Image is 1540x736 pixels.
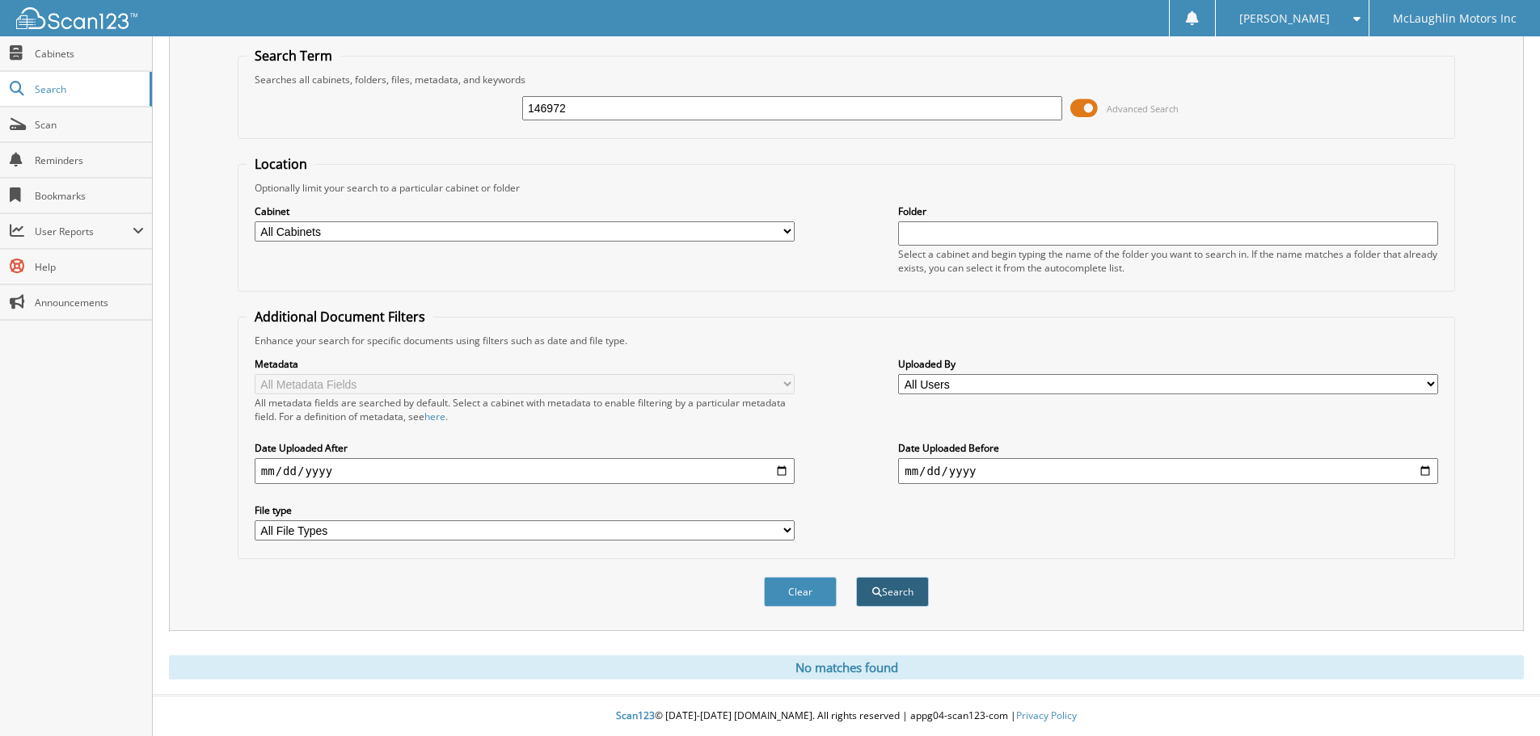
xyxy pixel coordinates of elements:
span: Advanced Search [1107,103,1179,115]
label: Uploaded By [898,357,1438,371]
span: Cabinets [35,47,144,61]
label: File type [255,503,795,517]
a: here [424,410,445,423]
input: end [898,458,1438,484]
label: Cabinet [255,204,795,218]
span: User Reports [35,225,133,238]
span: Help [35,260,144,274]
a: Privacy Policy [1016,709,1077,722]
span: [PERSON_NAME] [1239,14,1330,23]
div: All metadata fields are searched by default. Select a cabinet with metadata to enable filtering b... [255,396,795,423]
legend: Search Term [247,47,340,65]
iframe: Chat Widget [1459,658,1540,736]
button: Clear [764,577,837,607]
span: Reminders [35,154,144,167]
div: Optionally limit your search to a particular cabinet or folder [247,181,1446,195]
span: McLaughlin Motors Inc [1393,14,1517,23]
legend: Additional Document Filters [247,308,433,326]
div: No matches found [169,655,1524,679]
span: Scan123 [616,709,655,722]
label: Metadata [255,357,795,371]
img: scan123-logo-white.svg [16,7,137,29]
input: start [255,458,795,484]
legend: Location [247,155,315,173]
button: Search [856,577,929,607]
div: © [DATE]-[DATE] [DOMAIN_NAME]. All rights reserved | appg04-scan123-com | [153,696,1540,736]
div: Select a cabinet and begin typing the name of the folder you want to search in. If the name match... [898,247,1438,275]
label: Date Uploaded After [255,441,795,455]
label: Date Uploaded Before [898,441,1438,455]
div: Enhance your search for specific documents using filters such as date and file type. [247,334,1446,347]
span: Search [35,82,141,96]
span: Announcements [35,296,144,309]
div: Searches all cabinets, folders, files, metadata, and keywords [247,73,1446,86]
span: Bookmarks [35,189,144,203]
span: Scan [35,118,144,132]
label: Folder [898,204,1438,218]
